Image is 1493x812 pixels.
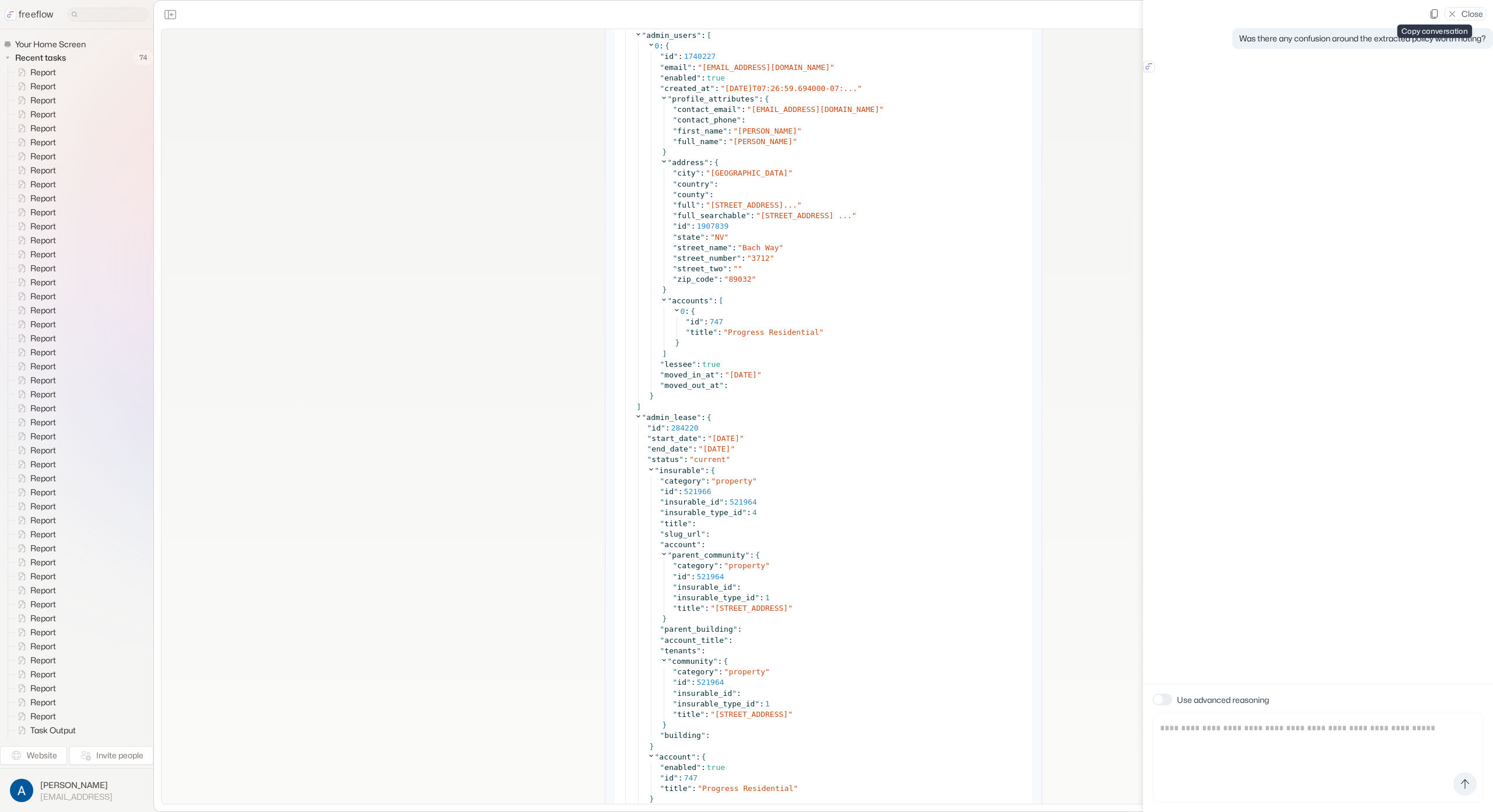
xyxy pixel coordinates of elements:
span: Report [28,123,59,134]
span: Report [28,556,59,568]
span: " [699,317,704,326]
span: " [723,264,728,273]
span: " [673,243,678,252]
span: : [723,137,728,146]
span: : [741,254,746,262]
span: : [691,222,696,230]
span: " [779,243,784,252]
span: id [677,222,686,230]
span: [DATE] [730,370,757,379]
a: Report [8,331,61,345]
span: : [741,105,746,114]
span: " [673,180,678,188]
a: Report [8,107,61,121]
span: Report [28,473,59,484]
span: : [709,157,713,168]
a: Report [8,695,61,709]
span: Report [28,388,59,400]
span: " [714,370,719,379]
a: Report [8,569,61,583]
a: Report [8,541,61,555]
span: " [673,275,678,283]
span: " [770,254,774,262]
span: " [733,264,738,273]
span: " [673,137,678,146]
span: [PERSON_NAME] [733,137,793,146]
span: ] [663,349,667,358]
span: " [713,328,717,337]
span: Report [28,416,59,428]
span: admin_users [646,31,696,40]
span: : [701,73,706,82]
span: " [720,84,725,93]
span: " [668,296,672,305]
a: Report [8,443,61,457]
span: [STREET_ADDRESS]... [710,201,797,209]
span: " [673,105,678,114]
span: street_name [677,243,727,252]
span: " [686,222,691,230]
p: Was there any confusion around the extracted policy worth noting? [1239,33,1486,44]
span: Bach Way [742,243,779,252]
a: Report [8,149,61,163]
span: [PERSON_NAME] [738,127,797,135]
span: 0 [681,307,685,316]
span: " [724,275,729,283]
span: " [819,328,824,337]
button: Close the sidebar [161,5,180,24]
span: " [710,84,715,93]
span: : [700,169,705,177]
span: 89032 [728,275,751,283]
span: state [677,233,700,242]
a: Report [8,289,61,303]
span: " [788,169,793,177]
span: " [704,158,709,167]
span: Report [28,290,59,302]
span: " [709,180,714,188]
a: Report [8,555,61,569]
span: : [701,412,706,423]
span: Report [28,528,59,540]
span: " [705,190,709,199]
span: " [738,264,742,273]
span: " [647,434,652,443]
span: [EMAIL_ADDRESS][DOMAIN_NAME] [702,63,830,72]
span: moved_in_at [664,370,714,379]
span: { [691,306,695,317]
span: " [642,31,647,40]
span: Report [28,235,59,246]
span: " [719,381,724,390]
span: [EMAIL_ADDRESS] [40,792,113,802]
span: " [754,94,759,103]
a: Report [8,681,61,695]
span: Report [28,444,59,456]
span: 1907839 [697,222,729,230]
span: zip_code [677,275,714,283]
span: ] [637,402,642,411]
span: true [702,360,720,369]
span: { [765,94,769,104]
span: Report [28,710,59,722]
span: " [738,243,742,252]
span: " [709,296,713,305]
span: " [668,158,672,167]
span: Report [28,459,59,470]
p: freeflow [19,8,54,22]
span: " [746,211,751,220]
a: Report [8,625,61,639]
span: : [717,328,722,337]
span: " [756,211,760,220]
span: " [673,190,678,199]
span: 3712 [752,254,770,262]
span: " [724,233,729,242]
span: : [700,201,705,209]
span: : [714,180,719,188]
a: Report [8,457,61,471]
a: Task Output [8,737,80,751]
span: Report [28,584,59,596]
span: Report [28,346,59,358]
span: " [725,370,730,379]
button: [PERSON_NAME][EMAIL_ADDRESS] [7,776,146,805]
span: " [673,127,678,135]
span: full_name [677,137,718,146]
